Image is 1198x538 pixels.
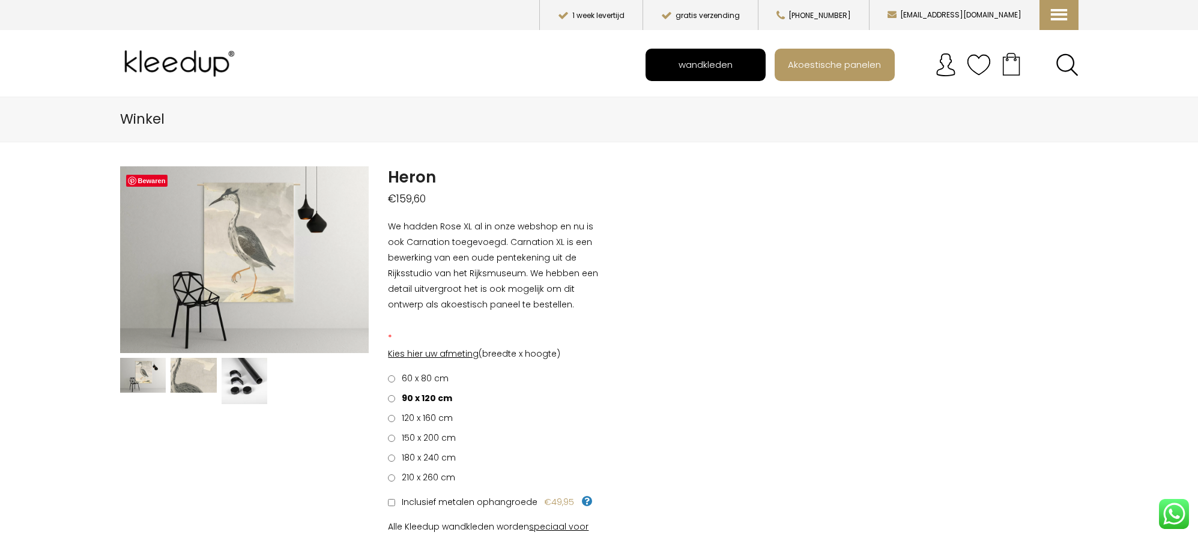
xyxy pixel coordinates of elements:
[544,496,574,508] span: €49,95
[388,219,599,312] p: We hadden Rose XL al in onze webshop en nu is ook Carnation toegevoegd. Carnation XL is een bewer...
[398,432,456,444] span: 150 x 200 cm
[388,395,395,402] input: 90 x 120 cm
[388,455,395,462] input: 180 x 240 cm
[120,40,244,88] img: Kleedup
[222,358,268,404] img: Heron - Afbeelding 3
[934,53,958,77] img: account.svg
[398,471,455,483] span: 210 x 260 cm
[388,192,396,206] span: €
[388,415,395,422] input: 120 x 160 cm
[672,53,739,76] span: wandkleden
[398,392,452,404] span: 90 x 120 cm
[398,452,456,464] span: 180 x 240 cm
[126,175,168,187] a: Bewaren
[388,474,395,482] input: 210 x 260 cm
[388,375,395,382] input: 60 x 80 cm
[171,358,217,392] img: Heron - Afbeelding 2
[388,166,599,188] h1: Heron
[388,346,599,361] p: (breedte x hoogte)
[991,49,1032,79] a: Your cart
[398,496,537,508] span: Inclusief metalen ophangroede
[647,50,764,80] a: wandkleden
[120,109,165,128] span: Winkel
[120,358,166,392] img: Heron
[967,53,991,77] img: verlanglijstje.svg
[776,50,894,80] a: Akoestische panelen
[388,499,395,506] input: Inclusief metalen ophangroede
[646,49,1088,81] nav: Main menu
[781,53,888,76] span: Akoestische panelen
[1056,53,1079,76] a: Search
[388,348,479,360] span: Kies hier uw afmeting
[398,412,453,424] span: 120 x 160 cm
[398,372,449,384] span: 60 x 80 cm
[388,435,395,442] input: 150 x 200 cm
[388,192,426,206] bdi: 159,60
